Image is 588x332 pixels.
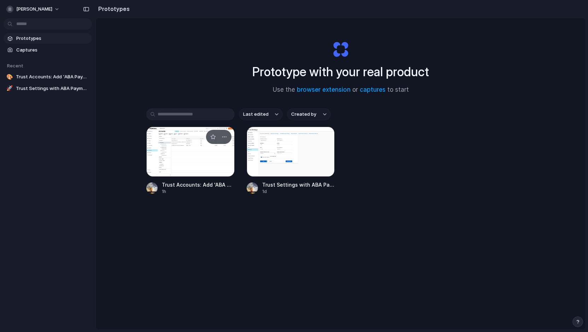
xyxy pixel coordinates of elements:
a: 🎨Trust Accounts: Add 'ABA Payments' Option [4,72,92,82]
a: 🚀Trust Settings with ABA Payments [4,83,92,94]
h2: Prototypes [95,5,130,13]
span: Use the or to start [273,85,409,95]
span: Trust Settings with ABA Payments [262,181,335,188]
div: 1h [162,188,235,195]
button: Last edited [239,108,283,120]
span: Captures [16,47,89,54]
a: Prototypes [4,33,92,44]
a: Trust Settings with ABA PaymentsTrust Settings with ABA Payments1d [247,127,335,195]
span: Trust Accounts: Add 'ABA Payments' Option [16,73,89,80]
div: 🎨 [6,73,13,80]
span: [PERSON_NAME] [16,6,52,13]
span: Trust Accounts: Add 'ABA Payments' Option [162,181,235,188]
span: Prototypes [16,35,89,42]
span: Last edited [243,111,269,118]
button: Created by [287,108,331,120]
a: Captures [4,45,92,55]
a: captures [360,86,386,93]
a: browser extension [297,86,351,93]
div: 1d [262,188,335,195]
a: Trust Accounts: Add 'ABA Payments' OptionTrust Accounts: Add 'ABA Payments' Option1h [146,127,235,195]
span: Trust Settings with ABA Payments [16,85,89,92]
div: 🚀 [6,85,13,92]
h1: Prototype with your real product [252,62,429,81]
span: Recent [7,63,23,68]
span: Created by [291,111,316,118]
button: [PERSON_NAME] [4,4,63,15]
